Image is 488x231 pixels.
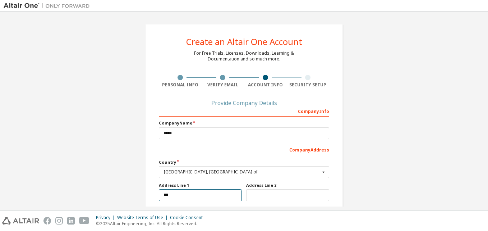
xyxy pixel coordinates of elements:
[287,82,330,88] div: Security Setup
[246,182,329,188] label: Address Line 2
[159,82,202,88] div: Personal Info
[96,221,207,227] p: © 2025 Altair Engineering, Inc. All Rights Reserved.
[79,217,89,225] img: youtube.svg
[159,105,329,117] div: Company Info
[55,217,63,225] img: instagram.svg
[194,50,294,62] div: For Free Trials, Licenses, Downloads, Learning & Documentation and so much more.
[159,101,329,105] div: Provide Company Details
[202,82,244,88] div: Verify Email
[43,217,51,225] img: facebook.svg
[96,215,117,221] div: Privacy
[159,182,242,188] label: Address Line 1
[67,217,75,225] img: linkedin.svg
[117,215,170,221] div: Website Terms of Use
[2,217,39,225] img: altair_logo.svg
[159,120,329,126] label: Company Name
[186,37,302,46] div: Create an Altair One Account
[159,205,329,211] label: City
[164,170,320,174] div: [GEOGRAPHIC_DATA], [GEOGRAPHIC_DATA] of
[159,144,329,155] div: Company Address
[4,2,93,9] img: Altair One
[170,215,207,221] div: Cookie Consent
[159,159,329,165] label: Country
[244,82,287,88] div: Account Info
